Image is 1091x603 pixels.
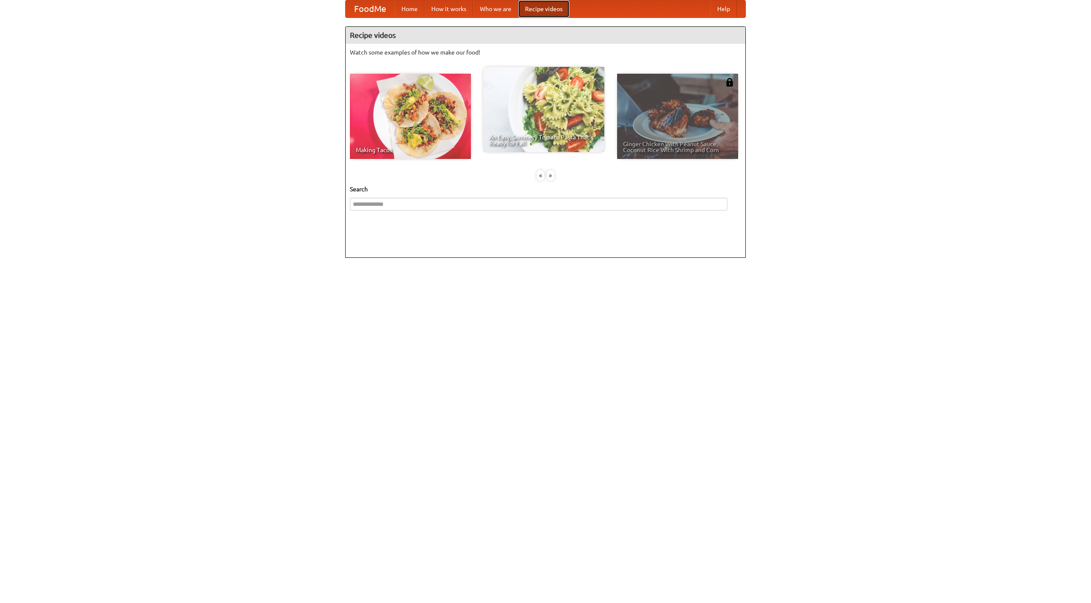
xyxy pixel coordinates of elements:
div: « [537,170,544,181]
div: » [547,170,554,181]
h4: Recipe videos [346,27,745,44]
a: Home [395,0,424,17]
span: An Easy, Summery Tomato Pasta That's Ready for Fall [489,134,598,146]
a: Making Tacos [350,74,471,159]
span: Making Tacos [356,147,465,153]
a: Who we are [473,0,518,17]
a: Recipe videos [518,0,569,17]
p: Watch some examples of how we make our food! [350,48,741,57]
a: FoodMe [346,0,395,17]
a: Help [710,0,737,17]
img: 483408.png [725,78,734,87]
a: How it works [424,0,473,17]
h5: Search [350,185,741,193]
a: An Easy, Summery Tomato Pasta That's Ready for Fall [483,67,604,152]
